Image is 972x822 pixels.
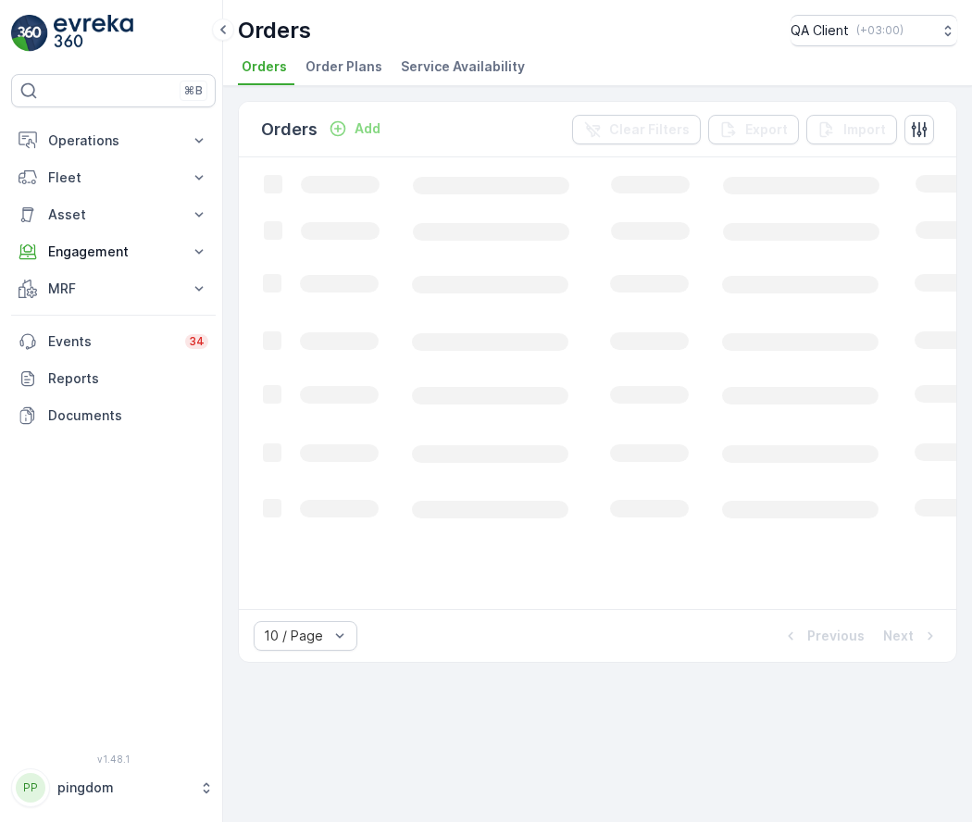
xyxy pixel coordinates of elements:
[11,397,216,434] a: Documents
[48,243,179,261] p: Engagement
[16,773,45,803] div: PP
[48,168,179,187] p: Fleet
[355,119,380,138] p: Add
[11,122,216,159] button: Operations
[572,115,701,144] button: Clear Filters
[11,15,48,52] img: logo
[189,334,205,349] p: 34
[57,778,190,797] p: pingdom
[745,120,788,139] p: Export
[48,280,179,298] p: MRF
[305,57,382,76] span: Order Plans
[48,406,208,425] p: Documents
[321,118,388,140] button: Add
[11,196,216,233] button: Asset
[11,753,216,765] span: v 1.48.1
[11,768,216,807] button: PPpingdom
[48,369,208,388] p: Reports
[48,205,179,224] p: Asset
[881,625,941,647] button: Next
[238,16,311,45] p: Orders
[807,627,865,645] p: Previous
[883,627,914,645] p: Next
[242,57,287,76] span: Orders
[11,233,216,270] button: Engagement
[401,57,525,76] span: Service Availability
[791,15,957,46] button: QA Client(+03:00)
[11,323,216,360] a: Events34
[708,115,799,144] button: Export
[54,15,133,52] img: logo_light-DOdMpM7g.png
[48,332,174,351] p: Events
[184,83,203,98] p: ⌘B
[856,23,903,38] p: ( +03:00 )
[609,120,690,139] p: Clear Filters
[11,159,216,196] button: Fleet
[779,625,866,647] button: Previous
[48,131,179,150] p: Operations
[806,115,897,144] button: Import
[11,270,216,307] button: MRF
[11,360,216,397] a: Reports
[843,120,886,139] p: Import
[261,117,318,143] p: Orders
[791,21,849,40] p: QA Client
